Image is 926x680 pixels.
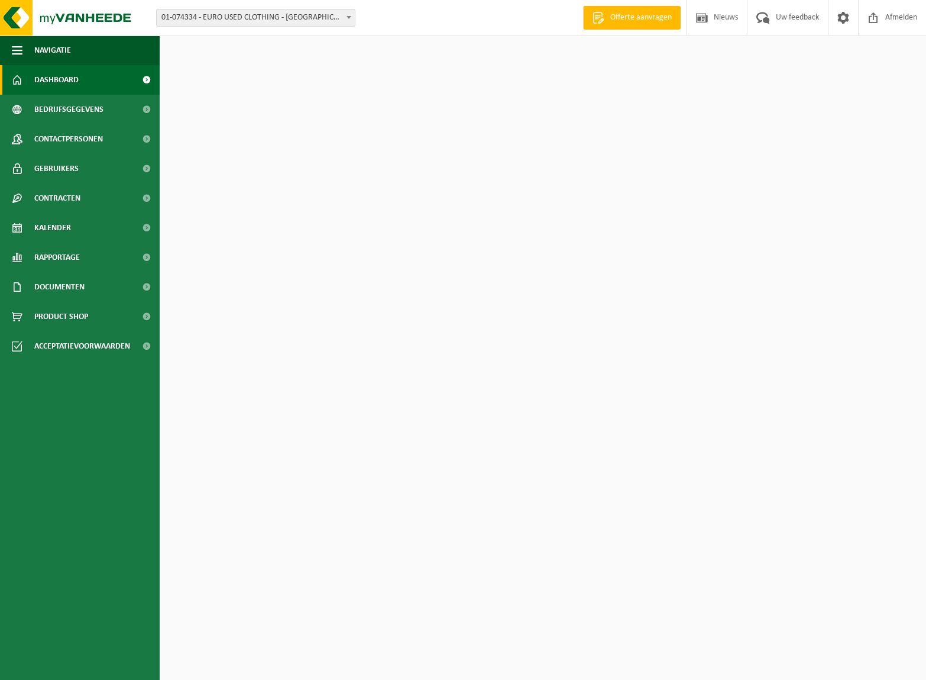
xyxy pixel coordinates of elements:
[34,183,80,213] span: Contracten
[157,9,355,26] span: 01-074334 - EURO USED CLOTHING - ZEVENBERGEN
[34,65,79,95] span: Dashboard
[34,331,130,361] span: Acceptatievoorwaarden
[607,12,675,24] span: Offerte aanvragen
[34,95,103,124] span: Bedrijfsgegevens
[583,6,681,30] a: Offerte aanvragen
[34,213,71,243] span: Kalender
[34,302,88,331] span: Product Shop
[34,154,79,183] span: Gebruikers
[34,124,103,154] span: Contactpersonen
[34,36,71,65] span: Navigatie
[34,272,85,302] span: Documenten
[34,243,80,272] span: Rapportage
[156,9,355,27] span: 01-074334 - EURO USED CLOTHING - ZEVENBERGEN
